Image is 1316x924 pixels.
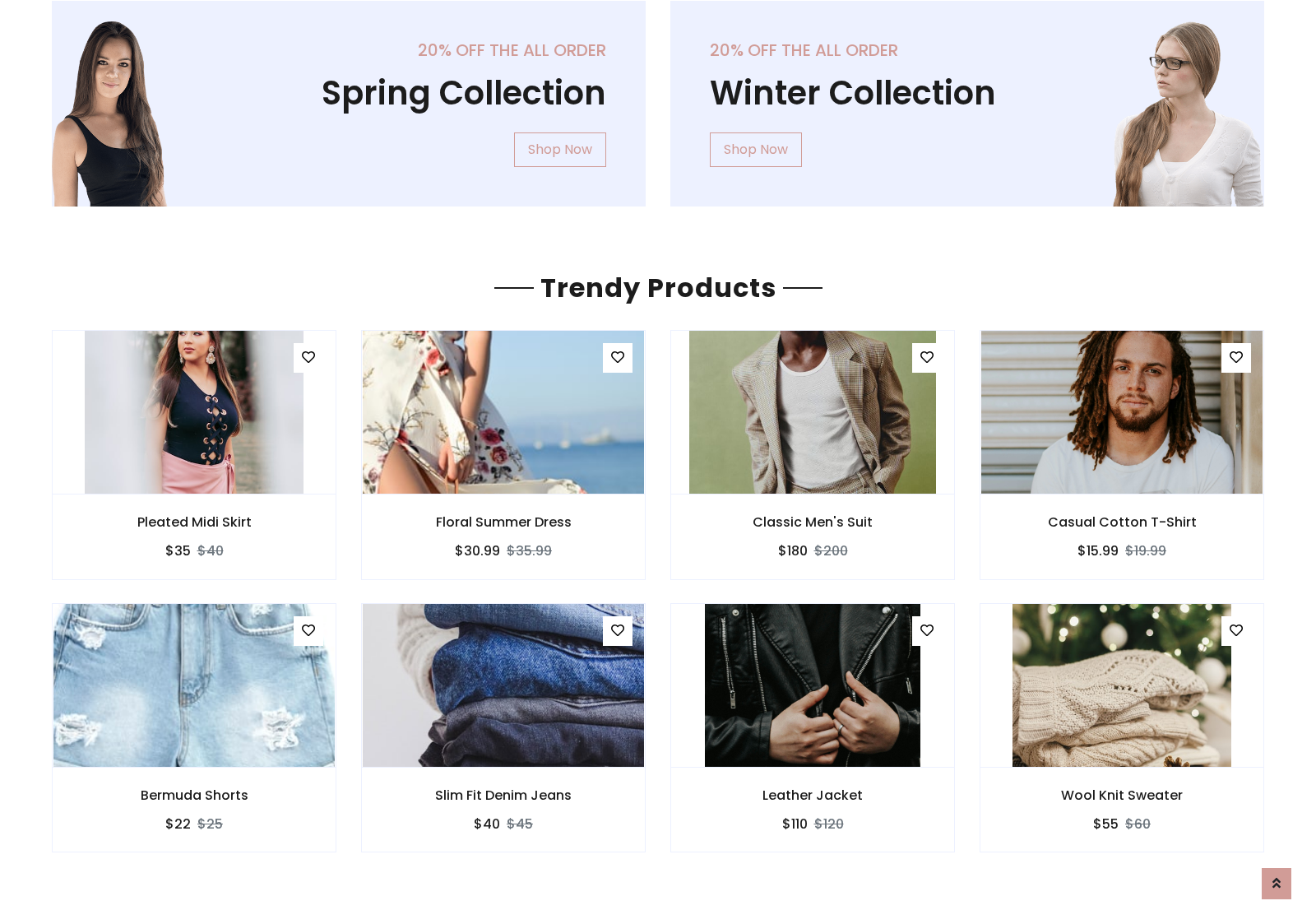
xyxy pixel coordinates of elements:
[814,815,844,833] del: $120
[53,514,336,530] h6: Pleated Midi Skirt
[507,815,533,833] del: $45
[362,787,645,803] h6: Slim Fit Denim Jeans
[1125,815,1151,833] del: $60
[197,815,223,833] del: $25
[165,543,191,559] h6: $35
[1125,541,1166,560] del: $19.99
[534,269,783,306] span: Trendy Products
[980,514,1263,530] h6: Casual Cotton T-Shirt
[1077,543,1119,559] h6: $15.99
[514,132,606,167] a: Shop Now
[91,73,606,113] h1: Spring Collection
[782,816,808,832] h6: $110
[362,514,645,530] h6: Floral Summer Dress
[1093,816,1119,832] h6: $55
[710,73,1225,113] h1: Winter Collection
[507,541,552,560] del: $35.99
[91,40,606,60] h5: 20% off the all order
[165,816,191,832] h6: $22
[671,787,954,803] h6: Leather Jacket
[710,132,802,167] a: Shop Now
[980,787,1263,803] h6: Wool Knit Sweater
[474,816,500,832] h6: $40
[455,543,500,559] h6: $30.99
[197,541,224,560] del: $40
[53,787,336,803] h6: Bermuda Shorts
[671,514,954,530] h6: Classic Men's Suit
[814,541,848,560] del: $200
[710,40,1225,60] h5: 20% off the all order
[778,543,808,559] h6: $180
